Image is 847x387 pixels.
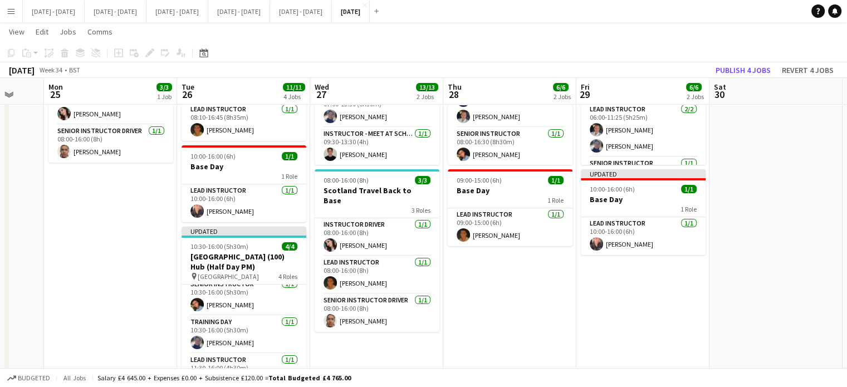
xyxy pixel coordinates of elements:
span: Week 34 [37,66,65,74]
button: Budgeted [6,372,52,384]
h3: [GEOGRAPHIC_DATA] (100) Hub (Half Day PM) [182,252,306,272]
span: 13/13 [416,83,438,91]
div: [DATE] [9,65,35,76]
span: 3/3 [415,176,430,184]
span: Thu [448,82,462,92]
span: 27 [313,88,329,101]
app-card-role: Instructor Driver1/108:00-16:00 (8h)[PERSON_NAME] [315,218,439,256]
span: 3 Roles [412,206,430,214]
app-card-role: Senior Instructor Driver1/108:00-16:00 (8h)[PERSON_NAME] [48,125,173,163]
button: Publish 4 jobs [711,63,775,77]
app-card-role: Training Day1/110:30-16:00 (5h30m)[PERSON_NAME] [182,316,306,354]
span: 6/6 [686,83,702,91]
app-card-role: Instructor - Meet at School1/109:30-13:30 (4h)[PERSON_NAME] [315,128,439,165]
app-card-role: Lead Instructor2/206:00-11:25 (5h25m)[PERSON_NAME][PERSON_NAME] [581,103,706,157]
span: 1 Role [547,196,564,204]
app-job-card: Updated10:00-16:00 (6h)1/1Base Day1 RoleLead Instructor1/110:00-16:00 (6h)[PERSON_NAME] [581,169,706,255]
span: 10:00-16:00 (6h) [590,185,635,193]
a: Edit [31,25,53,39]
button: Revert 4 jobs [777,63,838,77]
span: 1/1 [548,176,564,184]
button: [DATE] - [DATE] [85,1,146,22]
span: Jobs [60,27,76,37]
span: Edit [36,27,48,37]
span: 10:00-16:00 (6h) [190,152,236,160]
div: 1 Job [157,92,172,101]
span: Sat [714,82,726,92]
span: 1/1 [681,185,697,193]
span: Total Budgeted £4 765.00 [268,374,351,382]
app-card-role: Lead Instructor1/108:10-16:45 (8h35m)[PERSON_NAME] [182,103,306,141]
span: 10:30-16:00 (5h30m) [190,242,248,251]
span: All jobs [61,374,88,382]
div: 2 Jobs [417,92,438,101]
span: 1 Role [680,205,697,213]
button: [DATE] [332,1,370,22]
span: Wed [315,82,329,92]
span: 25 [47,88,63,101]
a: Comms [83,25,117,39]
span: Budgeted [18,374,50,382]
div: BST [69,66,80,74]
span: 4 Roles [278,272,297,281]
span: 1/1 [282,152,297,160]
span: 1 Role [281,172,297,180]
button: [DATE] - [DATE] [146,1,208,22]
button: [DATE] - [DATE] [23,1,85,22]
div: 2 Jobs [687,92,704,101]
app-card-role: Senior Instructor1/108:00-16:30 (8h30m)[PERSON_NAME] [448,128,572,165]
a: Jobs [55,25,81,39]
div: Updated [182,227,306,236]
span: Comms [87,27,112,37]
app-card-role: Lead Instructor1/108:00-16:00 (8h)[PERSON_NAME] [315,256,439,294]
app-card-role: Instructor Driver1/108:00-16:00 (8h)[PERSON_NAME] [48,87,173,125]
div: Updated [581,169,706,178]
span: Fri [581,82,590,92]
span: 29 [579,88,590,101]
div: Salary £4 645.00 + Expenses £0.00 + Subsistence £120.00 = [97,374,351,382]
app-card-role: Lead Instructor1/110:00-16:00 (6h)[PERSON_NAME] [182,184,306,222]
span: 6/6 [553,83,569,91]
span: 11/11 [283,83,305,91]
span: Mon [48,82,63,92]
app-card-role: Senior Instructor Driver1/108:00-16:00 (8h)[PERSON_NAME] [315,294,439,332]
span: Tue [182,82,194,92]
app-card-role: Training Day1/107:00-13:30 (6h30m)[PERSON_NAME] [315,90,439,128]
span: 28 [446,88,462,101]
app-card-role: Lead Instructor1/110:00-16:00 (6h)[PERSON_NAME] [581,217,706,255]
app-job-card: 10:00-16:00 (6h)1/1Base Day1 RoleLead Instructor1/110:00-16:00 (6h)[PERSON_NAME] [182,145,306,222]
app-job-card: 08:00-16:00 (8h)3/3Scotland Travel Back to Base3 RolesInstructor Driver1/108:00-16:00 (8h)[PERSON... [315,169,439,332]
span: 4/4 [282,242,297,251]
span: 3/3 [156,83,172,91]
span: 09:00-15:00 (6h) [457,176,502,184]
button: [DATE] - [DATE] [270,1,332,22]
h3: Scotland Travel Back to Base [315,185,439,205]
app-card-role: Senior Instructor1/1 [581,157,706,195]
span: 08:00-16:00 (8h) [324,176,369,184]
app-job-card: 09:00-15:00 (6h)1/1Base Day1 RoleLead Instructor1/109:00-15:00 (6h)[PERSON_NAME] [448,169,572,246]
span: [GEOGRAPHIC_DATA] [198,272,259,281]
span: 26 [180,88,194,101]
div: 4 Jobs [283,92,305,101]
app-card-role: Senior Instructor1/110:30-16:00 (5h30m)[PERSON_NAME] [182,278,306,316]
span: 30 [712,88,726,101]
span: View [9,27,25,37]
h3: Base Day [448,185,572,195]
div: 2 Jobs [554,92,571,101]
h3: Base Day [182,161,306,172]
h3: Base Day [581,194,706,204]
a: View [4,25,29,39]
app-card-role: Lead Instructor1/109:00-15:00 (6h)[PERSON_NAME] [448,208,572,246]
button: [DATE] - [DATE] [208,1,270,22]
